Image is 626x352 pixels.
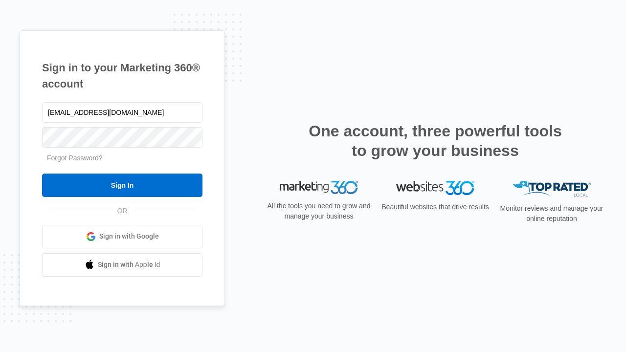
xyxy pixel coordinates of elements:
[380,202,490,212] p: Beautiful websites that drive results
[513,181,591,197] img: Top Rated Local
[497,203,606,224] p: Monitor reviews and manage your online reputation
[98,260,160,270] span: Sign in with Apple Id
[396,181,474,195] img: Websites 360
[42,174,202,197] input: Sign In
[42,102,202,123] input: Email
[47,154,103,162] a: Forgot Password?
[42,225,202,248] a: Sign in with Google
[280,181,358,195] img: Marketing 360
[99,231,159,242] span: Sign in with Google
[264,201,374,221] p: All the tools you need to grow and manage your business
[111,206,134,216] span: OR
[42,60,202,92] h1: Sign in to your Marketing 360® account
[42,253,202,277] a: Sign in with Apple Id
[306,121,565,160] h2: One account, three powerful tools to grow your business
